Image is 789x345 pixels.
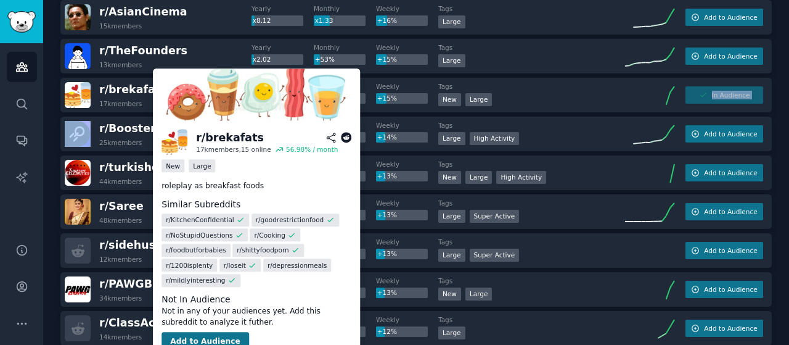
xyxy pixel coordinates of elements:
span: r/ KitchenConfidential [166,215,234,224]
span: x8.12 [253,17,271,24]
div: High Activity [470,132,520,145]
span: r/ 1200isplenty [166,261,213,270]
span: +13% [377,250,397,257]
dt: Weekly [376,121,438,130]
dt: Monthly [314,4,376,13]
div: New [438,93,461,106]
dt: Weekly [376,43,438,52]
span: Add to Audience [704,168,757,177]
img: PAWGBEHAVIOR [65,276,91,302]
span: Add to Audience [704,13,757,22]
span: +13% [377,172,397,180]
div: 12k members [99,255,142,264]
dt: Yearly [251,43,314,52]
div: Large [438,15,465,28]
span: +16% [377,17,397,24]
button: Add to Audience [685,9,763,26]
dd: Not in any of your audiences yet. Add this subreddit to analyze it futher. [161,306,351,328]
div: New [438,288,461,301]
button: Add to Audience [685,281,763,298]
div: Large [465,171,493,184]
div: 25k members [99,138,142,147]
dt: Tags [438,315,625,324]
span: r/ foodbutforbabies [166,246,226,254]
dt: Tags [438,199,625,207]
div: Large [438,132,465,145]
div: New [438,171,461,184]
span: x1.33 [315,17,333,24]
span: r/ PAWGBEHAVIOR [99,278,206,290]
dt: Tags [438,276,625,285]
dt: Weekly [376,160,438,168]
div: 13k members [99,60,142,69]
div: Large [465,93,493,106]
span: r/ goodrestrictionfood [256,215,324,224]
span: r/ TheFounders [99,44,187,57]
div: 15k members [99,22,142,30]
span: x2.02 [253,56,271,63]
span: r/ brekafats [99,83,167,96]
img: AsianCinema [65,4,91,30]
button: Add to Audience [685,242,763,259]
div: 56.98 % / month [286,146,338,154]
span: r/ mildlyinteresting [166,276,225,285]
div: Large [438,54,465,67]
span: +13% [377,211,397,218]
dt: Weekly [376,238,438,246]
img: Saree [65,199,91,225]
span: r/ loseit [224,261,246,270]
span: r/ ClassActionSettlement [99,317,247,329]
dt: Weekly [376,4,438,13]
div: Super Active [470,249,520,262]
img: brekafats [153,69,360,120]
span: +15% [377,56,397,63]
dt: Similar Subreddits [161,198,351,211]
dt: Tags [438,160,625,168]
span: Add to Audience [704,324,757,333]
div: Large [438,326,465,339]
span: +53% [315,56,335,63]
span: Add to Audience [704,246,757,255]
dt: Tags [438,4,625,13]
button: Add to Audience [685,203,763,220]
div: Large [438,249,465,262]
span: +12% [377,328,397,335]
button: Add to Audience [685,125,763,143]
div: 34k members [99,294,142,302]
div: High Activity [496,171,546,184]
span: +15% [377,94,397,102]
span: r/ BoosteroidCommunity [99,122,243,135]
dt: Weekly [376,82,438,91]
img: brekafats [161,129,187,155]
div: Super Active [470,210,520,223]
div: 44k members [99,177,142,186]
dt: Monthly [314,43,376,52]
dt: Tags [438,82,625,91]
img: turkishcelebrities_ [65,160,91,186]
img: brekafats [65,82,91,108]
dt: Weekly [376,199,438,207]
div: 48k members [99,216,142,225]
p: roleplay as breakfast foods [161,181,351,192]
dt: Weekly [376,276,438,285]
div: New [161,159,184,172]
span: r/ NoStupidQuestions [166,231,232,239]
dt: Weekly [376,315,438,324]
img: BoosteroidCommunity [65,121,91,147]
div: Large [438,210,465,223]
span: r/ Cooking [255,231,285,239]
span: Add to Audience [704,207,757,216]
span: r/ sidehustleIndia [99,239,202,251]
div: r/ brekafats [196,130,264,146]
div: 17k members [99,99,142,108]
button: Add to Audience [685,48,763,65]
span: r/ turkishcelebrities_ [99,161,221,173]
div: Large [465,288,493,301]
dt: Tags [438,43,625,52]
span: Add to Audience [704,52,757,60]
span: r/ depressionmeals [268,261,327,270]
div: 14k members [99,333,142,341]
span: r/ AsianCinema [99,6,187,18]
span: r/ shittyfoodporn [237,246,288,254]
dt: Yearly [251,4,314,13]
